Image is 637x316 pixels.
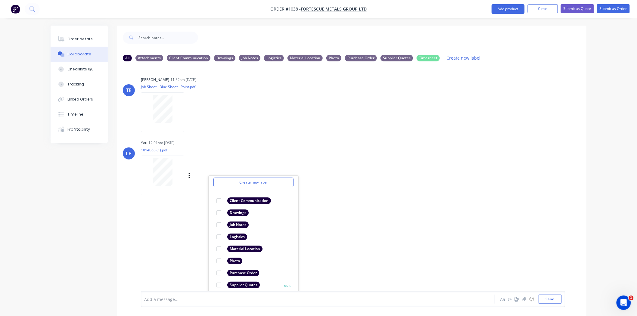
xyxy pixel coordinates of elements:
[141,84,195,89] p: Job Sheet - Blue Sheet - Paint.pdf
[227,222,249,228] div: Job Notes
[227,234,247,240] div: Logistics
[597,4,630,13] button: Submit as Order
[381,55,413,61] div: Supplier Quotes
[326,55,341,61] div: Photo
[301,6,367,12] a: FORTESCUE METALS GROUP LTD
[227,258,242,264] div: Photo
[51,122,108,137] button: Profitability
[443,54,484,62] button: Create new label
[492,4,525,14] button: Add product
[629,296,634,300] span: 1
[51,47,108,62] button: Collaborate
[538,295,562,304] button: Send
[51,62,108,77] button: Checklists 0/0
[67,97,93,102] div: Linked Orders
[141,140,147,146] div: You
[239,55,260,61] div: Job Notes
[561,4,594,13] button: Submit as Quote
[138,32,198,44] input: Search notes...
[417,55,440,61] div: Timesheet
[167,55,210,61] div: Client Communication
[141,147,251,153] p: 1014063 (1).pdf
[528,4,558,13] button: Close
[126,87,132,94] div: TE
[227,246,263,252] div: Material Location
[51,92,108,107] button: Linked Orders
[148,140,175,146] div: 12:01pm [DATE]
[67,112,83,117] div: Timeline
[213,178,294,187] button: Create new label
[270,6,301,12] span: Order #1038 -
[345,55,377,61] div: Purchase Order
[227,282,260,288] div: Supplier Quotes
[141,77,169,82] div: [PERSON_NAME]
[227,197,271,204] div: Client Communication
[51,77,108,92] button: Tracking
[51,32,108,47] button: Order details
[499,296,506,303] button: Aa
[506,296,514,303] button: @
[287,55,323,61] div: Material Location
[528,296,535,303] button: ☺
[135,55,163,61] div: Attachments
[67,51,91,57] div: Collaborate
[170,77,196,82] div: 11:52am [DATE]
[67,67,94,72] div: Checklists 0/0
[214,55,235,61] div: Drawings
[67,127,90,132] div: Profitability
[51,107,108,122] button: Timeline
[227,209,249,216] div: Drawings
[227,270,259,276] div: Purchase Order
[126,150,132,157] div: LP
[264,55,284,61] div: Logistics
[617,296,631,310] iframe: Intercom live chat
[67,36,93,42] div: Order details
[123,55,132,61] div: All
[11,5,20,14] img: Factory
[67,82,84,87] div: Tracking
